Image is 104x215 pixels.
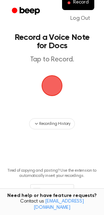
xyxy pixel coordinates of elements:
[34,199,84,210] a: [EMAIL_ADDRESS][DOMAIN_NAME]
[63,10,97,27] a: Log Out
[12,33,92,50] h1: Record a Voice Note for Docs
[12,55,92,64] p: Tap to Record.
[42,75,62,96] img: Beep Logo
[7,5,46,18] a: Beep
[29,118,75,129] button: Recording History
[6,168,98,179] p: Tired of copying and pasting? Use the extension to automatically insert your recordings.
[39,121,70,127] span: Recording History
[4,199,100,211] span: Contact us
